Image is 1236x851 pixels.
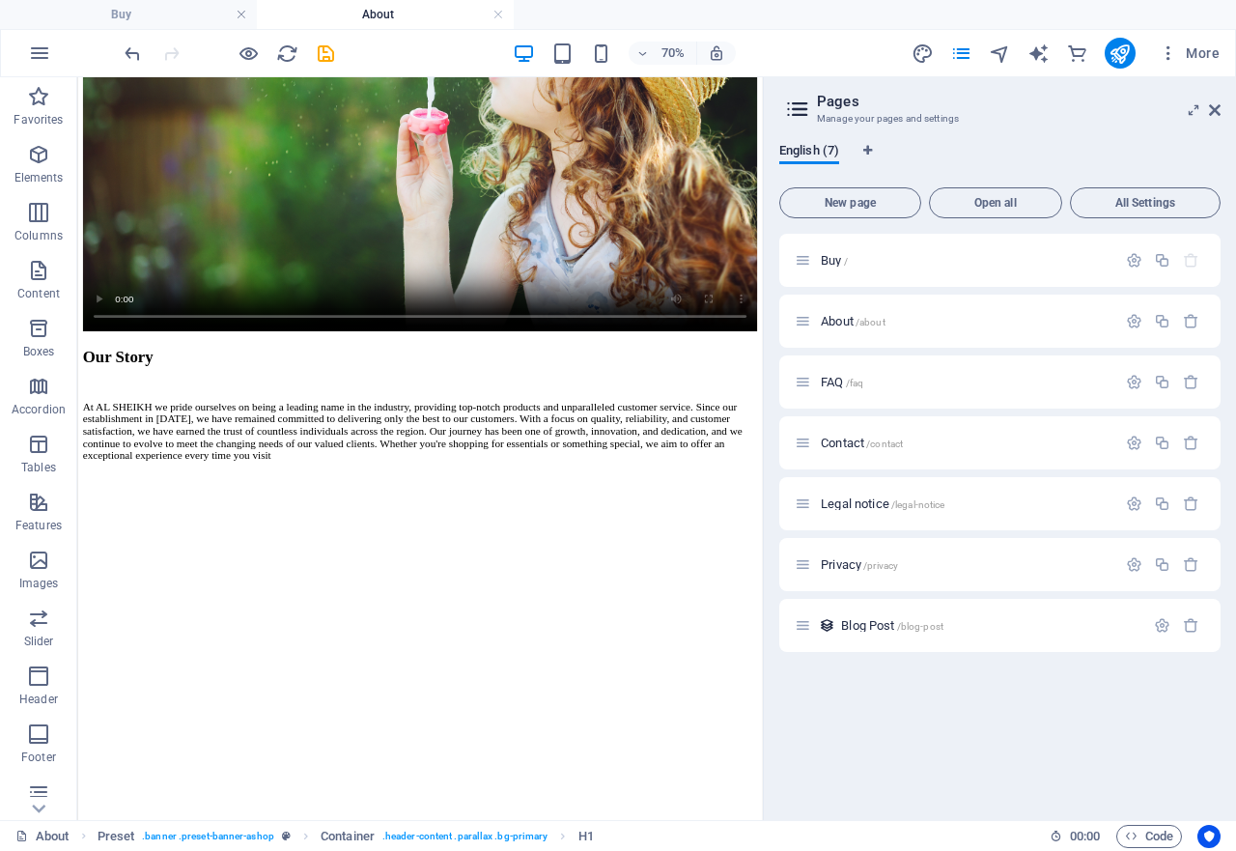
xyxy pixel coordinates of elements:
[1183,435,1199,451] div: Remove
[1197,825,1221,848] button: Usercentrics
[788,197,913,209] span: New page
[14,228,63,243] p: Columns
[1116,825,1182,848] button: Code
[1154,617,1170,634] div: Settings
[856,317,885,327] span: /about
[821,375,863,389] span: Click to open page
[1027,42,1051,65] button: text_generator
[1159,43,1220,63] span: More
[1126,313,1142,329] div: Settings
[817,110,1182,128] h3: Manage your pages and settings
[1183,496,1199,512] div: Remove
[1083,829,1086,843] span: :
[1126,252,1142,269] div: Settings
[863,560,898,571] span: /privacy
[929,187,1062,218] button: Open all
[779,139,839,166] span: English (7)
[1154,435,1170,451] div: Duplicate
[142,825,274,848] span: . banner .preset-banner-ashop
[1183,617,1199,634] div: Remove
[275,42,298,65] button: reload
[578,825,594,848] span: Click to select. Double-click to edit
[1151,38,1227,69] button: More
[19,692,58,707] p: Header
[815,315,1116,327] div: About/about
[815,376,1116,388] div: FAQ/faq
[314,42,337,65] button: save
[821,314,885,328] span: Click to open page
[821,557,898,572] span: Click to open page
[844,256,848,267] span: /
[1126,374,1142,390] div: Settings
[815,558,1116,571] div: Privacy/privacy
[819,617,835,634] div: This layout is used as a template for all items (e.g. a blog post) of this collection. The conten...
[15,825,70,848] a: Click to cancel selection. Double-click to open Pages
[257,4,514,25] h4: About
[98,825,594,848] nav: breadcrumb
[1070,825,1100,848] span: 00 00
[658,42,688,65] h6: 70%
[891,499,945,510] span: /legal-notice
[14,170,64,185] p: Elements
[938,197,1053,209] span: Open all
[912,43,934,65] i: Design (Ctrl+Alt+Y)
[912,42,935,65] button: design
[1154,252,1170,269] div: Duplicate
[779,187,921,218] button: New page
[1070,187,1221,218] button: All Settings
[24,634,54,649] p: Slider
[1125,825,1173,848] span: Code
[1154,374,1170,390] div: Duplicate
[1126,556,1142,573] div: Settings
[950,43,972,65] i: Pages (Ctrl+Alt+S)
[321,825,375,848] span: Click to select. Double-click to edit
[98,825,135,848] span: Click to select. Double-click to edit
[815,437,1116,449] div: Contact/contact
[841,618,943,633] span: Click to open page
[382,825,548,848] span: . header-content .parallax .bg-primary
[122,43,144,65] i: Undo: Change pages (Ctrl+Z)
[12,402,66,417] p: Accordion
[23,344,55,359] p: Boxes
[315,43,337,65] i: Save (Ctrl+S)
[14,112,63,128] p: Favorites
[866,439,903,449] span: /contact
[1109,43,1131,65] i: Publish
[708,44,725,62] i: On resize automatically adjust zoom level to fit chosen device.
[1126,435,1142,451] div: Settings
[897,621,943,632] span: /blog-post
[15,518,62,533] p: Features
[1066,42,1089,65] button: commerce
[21,460,56,475] p: Tables
[815,497,1116,510] div: Legal notice/legal-notice
[1183,252,1199,269] div: The startpage cannot be deleted
[821,253,848,268] span: Buy
[821,496,944,511] span: Click to open page
[1183,374,1199,390] div: Remove
[1027,43,1050,65] i: AI Writer
[1066,43,1088,65] i: Commerce
[21,750,56,765] p: Footer
[989,43,1011,65] i: Navigator
[779,143,1221,180] div: Language Tabs
[1105,38,1136,69] button: publish
[817,93,1221,110] h2: Pages
[1050,825,1101,848] h6: Session time
[237,42,260,65] button: Click here to leave preview mode and continue editing
[629,42,697,65] button: 70%
[1126,496,1142,512] div: Settings
[835,619,1144,632] div: Blog Post/blog-post
[989,42,1012,65] button: navigator
[282,831,291,841] i: This element is a customizable preset
[1154,556,1170,573] div: Duplicate
[276,43,298,65] i: Reload page
[950,42,973,65] button: pages
[17,286,60,301] p: Content
[1079,197,1212,209] span: All Settings
[846,378,864,388] span: /faq
[821,436,903,450] span: Click to open page
[1154,313,1170,329] div: Duplicate
[1183,556,1199,573] div: Remove
[121,42,144,65] button: undo
[19,576,59,591] p: Images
